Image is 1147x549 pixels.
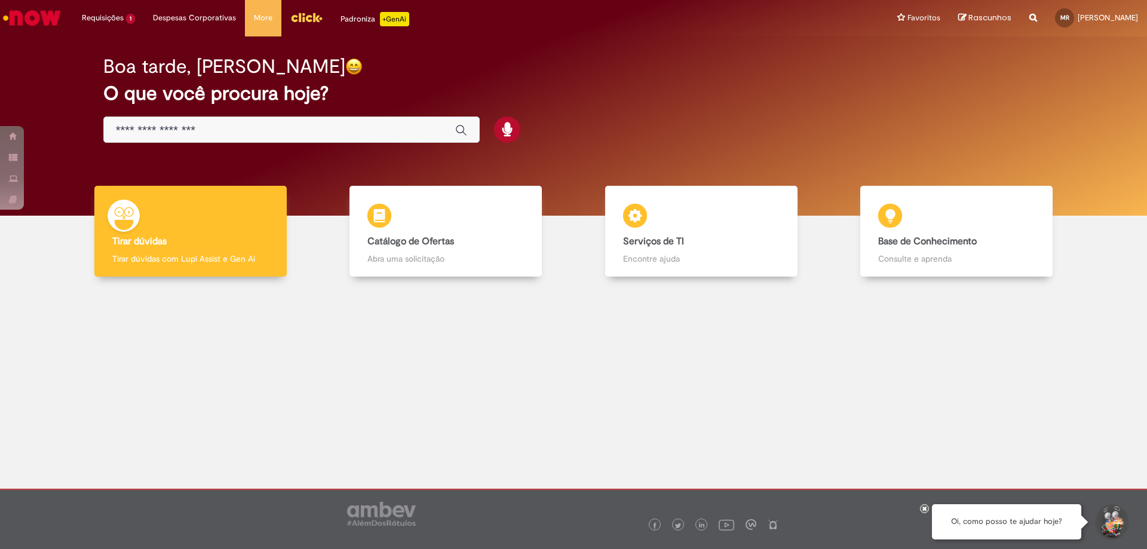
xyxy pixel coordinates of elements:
img: logo_footer_workplace.png [746,519,756,530]
button: Iniciar Conversa de Suporte [1093,504,1129,540]
b: Base de Conhecimento [878,235,977,247]
div: Oi, como posso te ajudar hoje? [932,504,1081,539]
p: Encontre ajuda [623,253,780,265]
img: click_logo_yellow_360x200.png [290,8,323,26]
div: Padroniza [341,12,409,26]
p: Tirar dúvidas com Lupi Assist e Gen Ai [112,253,269,265]
p: Abra uma solicitação [367,253,524,265]
a: Base de Conhecimento Consulte e aprenda [829,186,1085,277]
b: Serviços de TI [623,235,684,247]
a: Rascunhos [958,13,1011,24]
b: Catálogo de Ofertas [367,235,454,247]
img: logo_footer_youtube.png [719,517,734,532]
span: 1 [126,14,135,24]
p: +GenAi [380,12,409,26]
h2: Boa tarde, [PERSON_NAME] [103,56,345,77]
span: Rascunhos [968,12,1011,23]
h2: O que você procura hoje? [103,83,1044,104]
span: Despesas Corporativas [153,12,236,24]
img: happy-face.png [345,58,363,75]
img: logo_footer_ambev_rotulo_gray.png [347,502,416,526]
img: ServiceNow [1,6,63,30]
img: logo_footer_facebook.png [652,523,658,529]
img: logo_footer_linkedin.png [699,522,705,529]
a: Tirar dúvidas Tirar dúvidas com Lupi Assist e Gen Ai [63,186,318,277]
span: More [254,12,272,24]
p: Consulte e aprenda [878,253,1035,265]
a: Catálogo de Ofertas Abra uma solicitação [318,186,574,277]
a: Serviços de TI Encontre ajuda [573,186,829,277]
span: Requisições [82,12,124,24]
img: logo_footer_twitter.png [675,523,681,529]
img: logo_footer_naosei.png [768,519,778,530]
span: [PERSON_NAME] [1078,13,1138,23]
span: Favoritos [907,12,940,24]
b: Tirar dúvidas [112,235,167,247]
span: MR [1060,14,1069,22]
